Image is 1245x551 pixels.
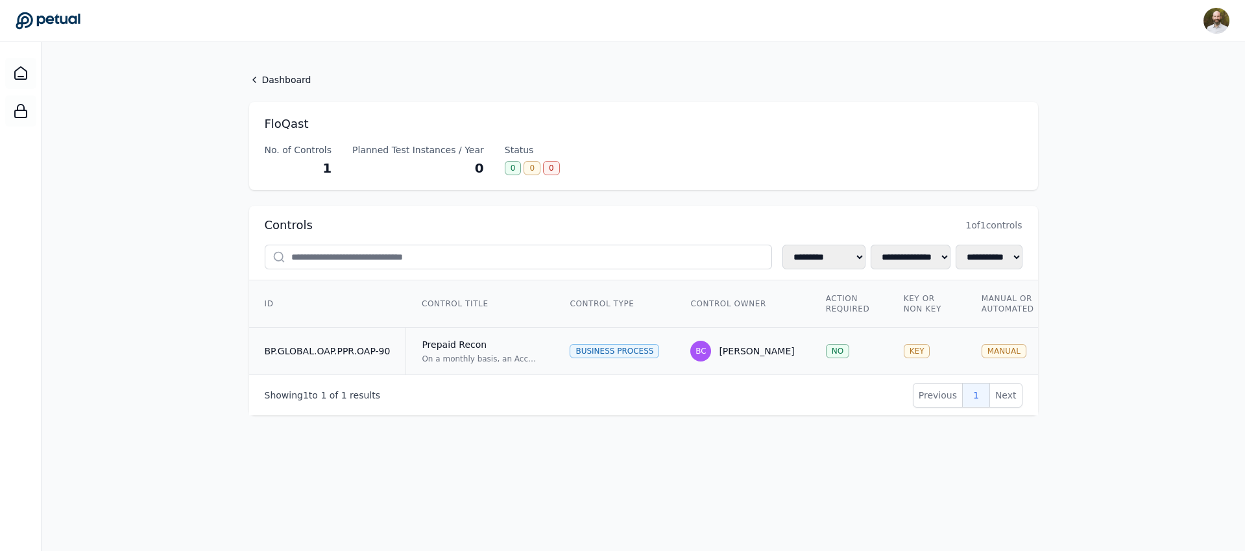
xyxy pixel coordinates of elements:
h2: Controls [265,216,313,234]
div: Status [505,143,560,156]
h1: FloQast [265,115,1022,133]
span: ID [265,299,274,309]
span: 1 [320,390,326,400]
span: 1 [303,390,309,400]
span: BC [695,346,706,356]
th: Manual or Automated [966,280,1057,328]
th: Action Required [810,280,888,328]
th: Control Owner [675,280,810,328]
div: 0 [505,161,522,175]
a: Dashboard [249,73,1038,86]
div: NO [826,344,849,358]
a: Dashboard [5,58,36,89]
div: Planned Test Instances / Year [352,143,484,156]
a: Go to Dashboard [16,12,80,30]
td: BP.GLOBAL.OAP.PPR.OAP-90 [249,328,406,375]
span: 1 of 1 controls [965,219,1022,232]
div: Prepaid Recon [422,338,538,351]
th: Key or Non Key [888,280,966,328]
button: Previous [913,383,963,408]
div: MANUAL [982,344,1026,358]
div: 1 [265,159,332,177]
span: 1 [341,390,347,400]
div: 0 [352,159,484,177]
img: David Coulombe [1203,8,1229,34]
div: 0 [524,161,540,175]
div: [PERSON_NAME] [719,345,794,358]
div: No. of Controls [265,143,332,156]
div: 0 [543,161,560,175]
div: On a monthly basis, an Accounting Team Reviewer reviews the Prepaid reconciliation, which include... [422,354,538,364]
a: SOC [5,95,36,127]
p: Showing to of results [265,389,380,402]
button: Next [989,383,1022,408]
div: Business Process [570,344,659,358]
div: KEY [904,344,930,358]
nav: Pagination [913,383,1022,408]
span: Control Title [422,299,489,309]
th: Control Type [554,280,675,328]
button: 1 [962,383,990,408]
